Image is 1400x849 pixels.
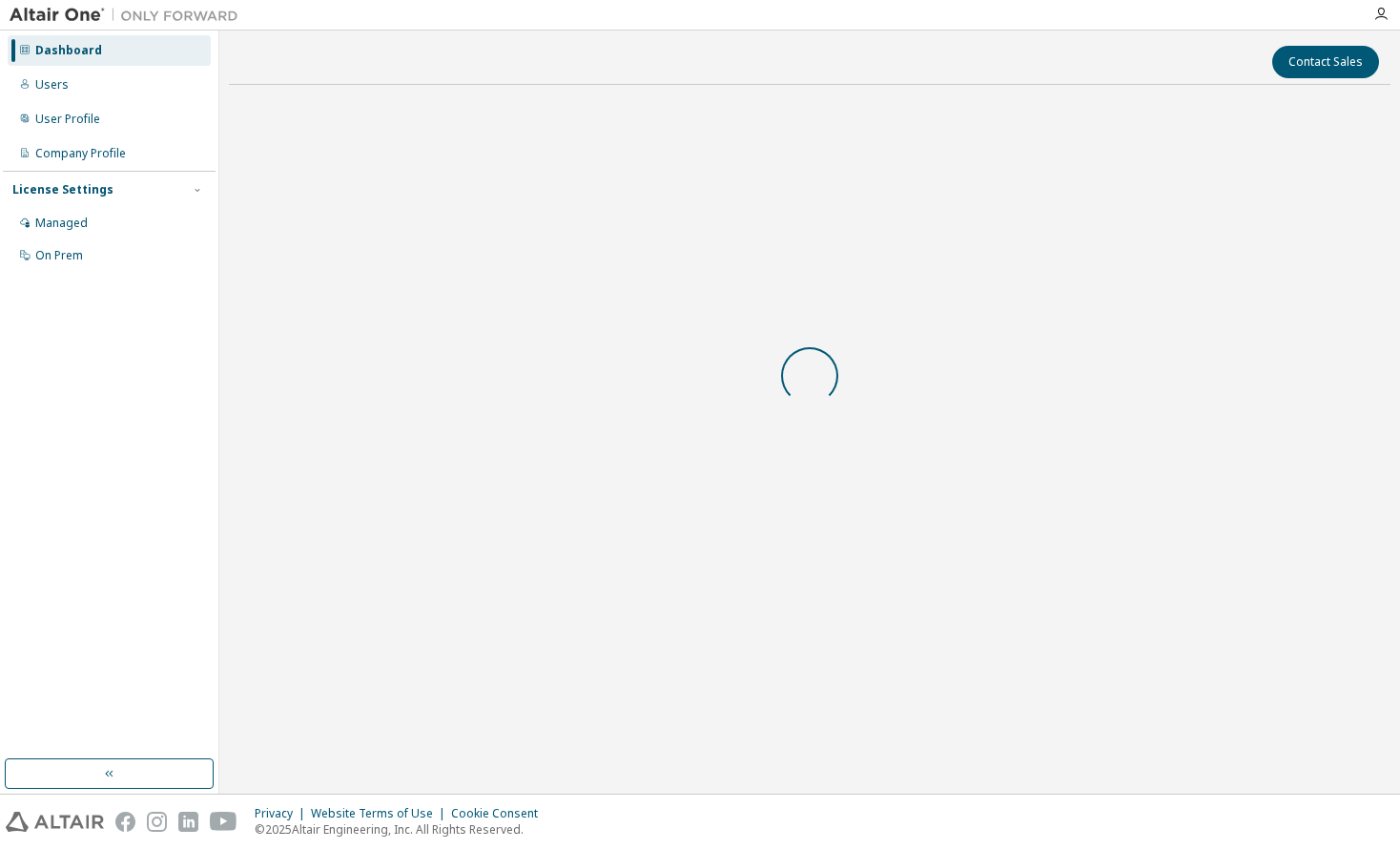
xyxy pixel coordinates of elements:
[311,806,451,821] div: Website Terms of Use
[35,43,102,58] div: Dashboard
[35,112,100,127] div: User Profile
[12,182,113,197] div: License Settings
[35,216,88,231] div: Managed
[115,812,135,832] img: facebook.svg
[35,146,126,161] div: Company Profile
[255,821,549,838] p: © 2025 Altair Engineering, Inc. All Rights Reserved.
[10,6,248,25] img: Altair One
[35,248,83,263] div: On Prem
[451,806,549,821] div: Cookie Consent
[147,812,167,832] img: instagram.svg
[1272,46,1379,78] button: Contact Sales
[35,77,69,93] div: Users
[255,806,311,821] div: Privacy
[6,812,104,832] img: altair_logo.svg
[178,812,198,832] img: linkedin.svg
[210,812,237,832] img: youtube.svg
